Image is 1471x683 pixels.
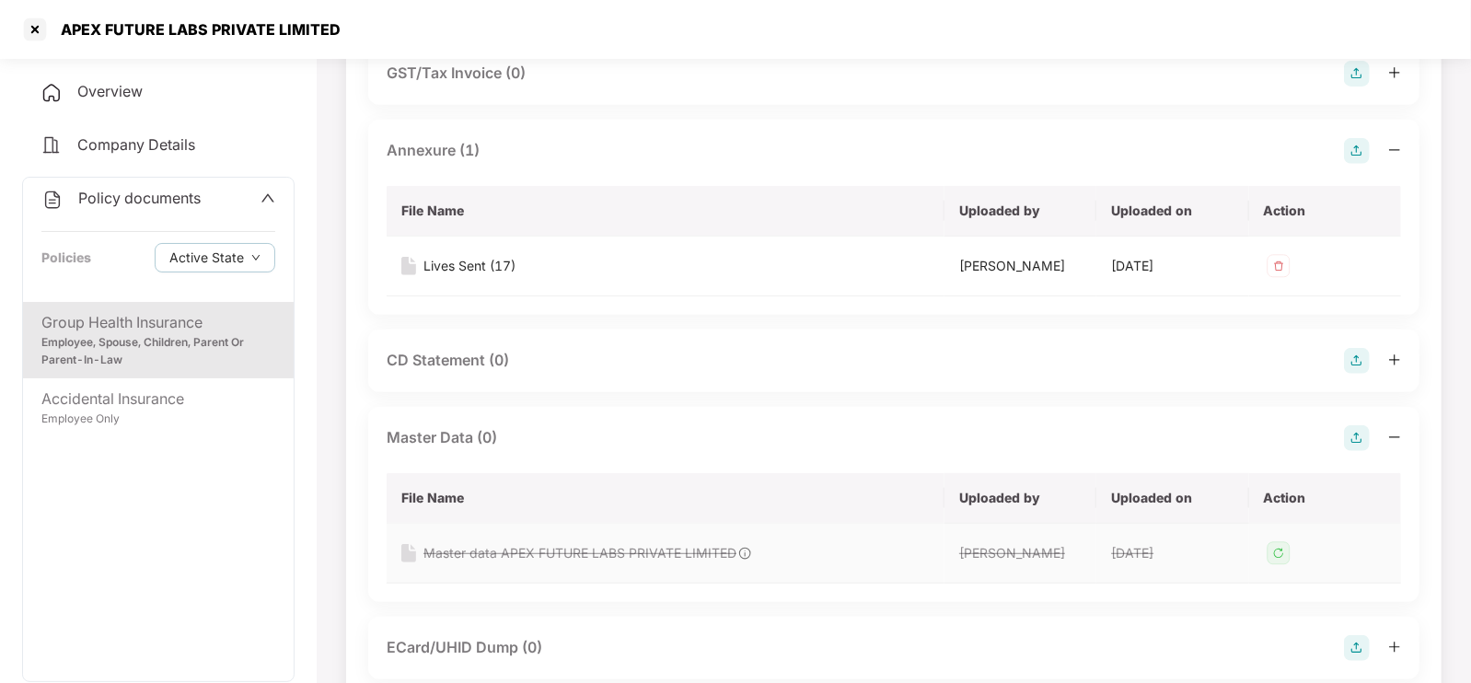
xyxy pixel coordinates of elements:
[1388,144,1401,156] span: minus
[387,426,497,449] div: Master Data (0)
[944,473,1096,524] th: Uploaded by
[387,349,509,372] div: CD Statement (0)
[41,334,275,369] div: Employee, Spouse, Children, Parent Or Parent-In-Law
[1388,66,1401,79] span: plus
[959,256,1082,276] div: [PERSON_NAME]
[41,134,63,156] img: svg+xml;base64,PHN2ZyB4bWxucz0iaHR0cDovL3d3dy53My5vcmcvMjAwMC9zdmciIHdpZHRoPSIyNCIgaGVpZ2h0PSIyNC...
[77,135,195,154] span: Company Details
[41,189,64,211] img: svg+xml;base64,PHN2ZyB4bWxucz0iaHR0cDovL3d3dy53My5vcmcvMjAwMC9zdmciIHdpZHRoPSIyNCIgaGVpZ2h0PSIyNC...
[387,473,944,524] th: File Name
[387,62,526,85] div: GST/Tax Invoice (0)
[1344,425,1370,451] img: svg+xml;base64,PHN2ZyB4bWxucz0iaHR0cDovL3d3dy53My5vcmcvMjAwMC9zdmciIHdpZHRoPSIyOCIgaGVpZ2h0PSIyOC...
[251,253,261,263] span: down
[1344,61,1370,87] img: svg+xml;base64,PHN2ZyB4bWxucz0iaHR0cDovL3d3dy53My5vcmcvMjAwMC9zdmciIHdpZHRoPSIyOCIgaGVpZ2h0PSIyOC...
[78,189,201,207] span: Policy documents
[41,311,275,334] div: Group Health Insurance
[401,544,416,562] img: svg+xml;base64,PHN2ZyB4bWxucz0iaHR0cDovL3d3dy53My5vcmcvMjAwMC9zdmciIHdpZHRoPSIxNiIgaGVpZ2h0PSIyMC...
[41,411,275,428] div: Employee Only
[1096,473,1248,524] th: Uploaded on
[401,257,416,275] img: svg+xml;base64,PHN2ZyB4bWxucz0iaHR0cDovL3d3dy53My5vcmcvMjAwMC9zdmciIHdpZHRoPSIxNiIgaGVpZ2h0PSIyMC...
[387,139,480,162] div: Annexure (1)
[1388,431,1401,444] span: minus
[1249,186,1401,237] th: Action
[387,186,944,237] th: File Name
[1264,538,1293,568] img: svg+xml;base64,PHN2ZyB4bWxucz0iaHR0cDovL3d3dy53My5vcmcvMjAwMC9zdmciIHdpZHRoPSIzMiIgaGVpZ2h0PSIzMi...
[1264,251,1293,281] img: svg+xml;base64,PHN2ZyB4bWxucz0iaHR0cDovL3d3dy53My5vcmcvMjAwMC9zdmciIHdpZHRoPSIzMiIgaGVpZ2h0PSIzMi...
[41,388,275,411] div: Accidental Insurance
[1344,348,1370,374] img: svg+xml;base64,PHN2ZyB4bWxucz0iaHR0cDovL3d3dy53My5vcmcvMjAwMC9zdmciIHdpZHRoPSIyOCIgaGVpZ2h0PSIyOC...
[77,82,143,100] span: Overview
[1096,186,1248,237] th: Uploaded on
[1111,543,1234,563] div: [DATE]
[1111,256,1234,276] div: [DATE]
[41,82,63,104] img: svg+xml;base64,PHN2ZyB4bWxucz0iaHR0cDovL3d3dy53My5vcmcvMjAwMC9zdmciIHdpZHRoPSIyNCIgaGVpZ2h0PSIyNC...
[736,545,753,561] img: svg+xml;base64,PHN2ZyB4bWxucz0iaHR0cDovL3d3dy53My5vcmcvMjAwMC9zdmciIHdpZHRoPSIxOCIgaGVpZ2h0PSIxOC...
[50,20,341,39] div: APEX FUTURE LABS PRIVATE LIMITED
[1344,138,1370,164] img: svg+xml;base64,PHN2ZyB4bWxucz0iaHR0cDovL3d3dy53My5vcmcvMjAwMC9zdmciIHdpZHRoPSIyOCIgaGVpZ2h0PSIyOC...
[169,248,244,268] span: Active State
[423,543,736,563] div: Master data APEX FUTURE LABS PRIVATE LIMITED
[959,543,1082,563] div: [PERSON_NAME]
[1388,641,1401,654] span: plus
[1388,353,1401,366] span: plus
[944,186,1096,237] th: Uploaded by
[1344,635,1370,661] img: svg+xml;base64,PHN2ZyB4bWxucz0iaHR0cDovL3d3dy53My5vcmcvMjAwMC9zdmciIHdpZHRoPSIyOCIgaGVpZ2h0PSIyOC...
[155,243,275,272] button: Active Statedown
[423,256,515,276] div: Lives Sent (17)
[387,636,542,659] div: ECard/UHID Dump (0)
[41,248,91,268] div: Policies
[1249,473,1401,524] th: Action
[261,191,275,205] span: up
